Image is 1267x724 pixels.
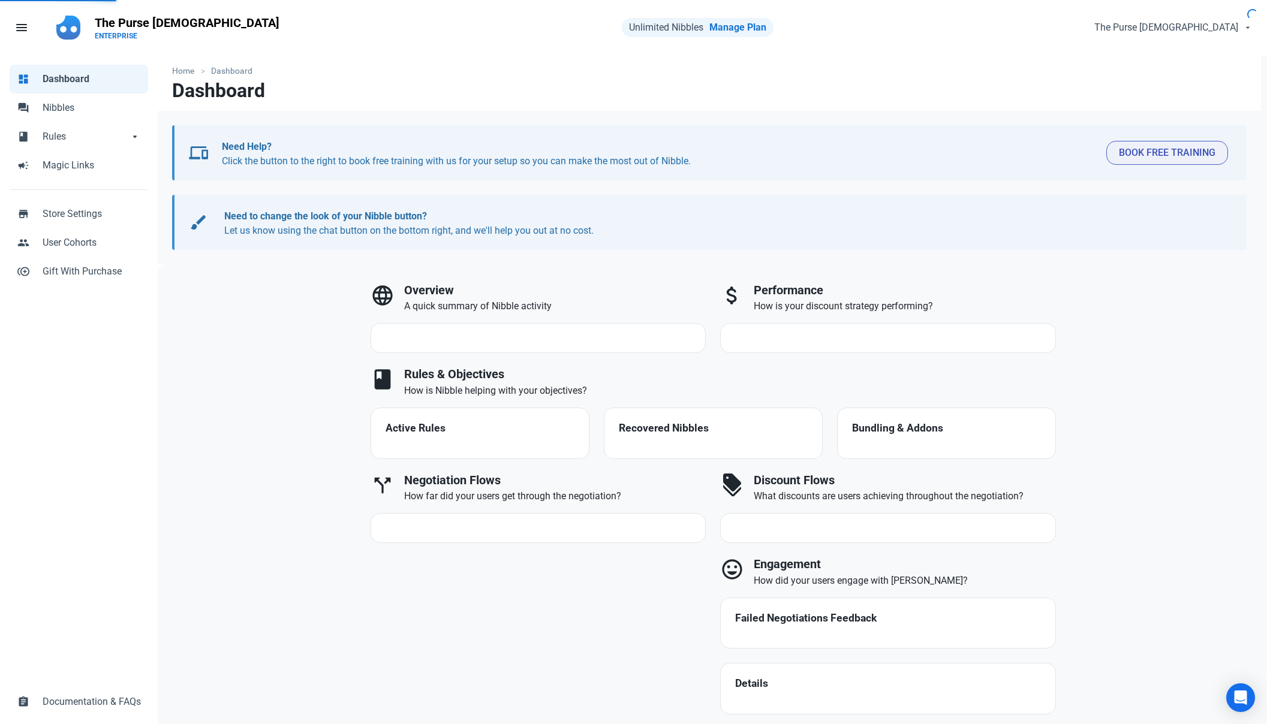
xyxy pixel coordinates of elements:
[1084,16,1260,40] button: The Purse [DEMOGRAPHIC_DATA]
[404,489,706,503] p: How far did your users get through the negotiation?
[10,122,148,151] a: bookRulesarrow_drop_down
[43,72,141,86] span: Dashboard
[95,31,279,41] p: ENTERPRISE
[754,299,1056,313] p: How is your discount strategy performing?
[224,209,1217,238] p: Let us know using the chat button on the bottom right, and we'll help you out at no cost.
[1119,146,1215,160] span: Book Free Training
[172,65,200,77] a: Home
[371,473,395,497] span: call_split
[10,257,148,286] a: control_point_duplicateGift With Purchase
[17,101,29,113] span: forum
[189,213,208,232] span: brush
[17,695,29,707] span: assignment
[17,236,29,248] span: people
[224,210,427,222] b: Need to change the look of your Nibble button?
[629,22,703,33] span: Unlimited Nibbles
[10,228,148,257] a: peopleUser Cohorts
[754,557,1056,571] h3: Engagement
[371,367,395,391] span: book
[17,158,29,170] span: campaign
[189,143,208,162] span: devices
[1226,683,1255,712] div: Open Intercom Messenger
[43,264,141,279] span: Gift With Purchase
[619,423,808,435] h4: Recovered Nibbles
[129,129,141,141] span: arrow_drop_down
[1094,20,1238,35] span: The Purse [DEMOGRAPHIC_DATA]
[10,65,148,93] a: dashboardDashboard
[222,141,272,152] b: Need Help?
[95,14,279,31] p: The Purse [DEMOGRAPHIC_DATA]
[17,72,29,84] span: dashboard
[10,93,148,122] a: forumNibbles
[735,613,1041,625] h4: Failed Negotiations Feedback
[735,678,1041,690] h4: Details
[43,101,141,115] span: Nibbles
[754,574,1056,588] p: How did your users engage with [PERSON_NAME]?
[10,687,148,716] a: assignmentDocumentation & FAQs
[43,236,141,250] span: User Cohorts
[754,283,1056,297] h3: Performance
[10,151,148,180] a: campaignMagic Links
[404,283,706,297] h3: Overview
[17,207,29,219] span: store
[43,207,141,221] span: Store Settings
[404,299,706,313] p: A quick summary of Nibble activity
[386,423,574,435] h4: Active Rules
[88,10,287,46] a: The Purse [DEMOGRAPHIC_DATA]ENTERPRISE
[371,283,395,307] span: language
[404,473,706,487] h3: Negotiation Flows
[709,22,766,33] a: Manage Plan
[17,129,29,141] span: book
[852,423,1041,435] h4: Bundling & Addons
[404,367,1056,381] h3: Rules & Objectives
[720,473,744,497] span: discount
[10,200,148,228] a: storeStore Settings
[43,695,141,709] span: Documentation & FAQs
[754,489,1056,503] p: What discounts are users achieving throughout the negotiation?
[14,20,29,35] span: menu
[720,557,744,581] span: mood
[43,129,129,144] span: Rules
[172,80,265,101] h1: Dashboard
[1106,141,1228,165] button: Book Free Training
[754,473,1056,487] h3: Discount Flows
[222,140,1097,168] p: Click the button to the right to book free training with us for your setup so you can make the mo...
[43,158,141,173] span: Magic Links
[17,264,29,276] span: control_point_duplicate
[720,283,744,307] span: attach_money
[404,384,1056,398] p: How is Nibble helping with your objectives?
[158,55,1261,80] nav: breadcrumbs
